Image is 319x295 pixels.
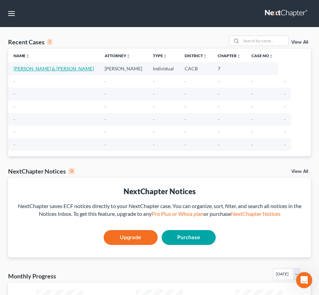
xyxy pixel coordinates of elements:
td: 7 [212,62,246,75]
span: - [105,129,106,135]
span: - [105,104,106,109]
h1: Messages [50,3,86,15]
span: - [284,116,286,122]
div: NextChapter Notices [14,186,305,197]
span: - [251,78,253,84]
div: NextChapter Notices [8,167,75,175]
span: - [284,104,286,109]
span: - [105,142,106,147]
span: - [284,91,286,97]
span: - [218,116,219,122]
span: Messages [54,228,80,233]
i: unfold_more [269,54,273,58]
span: - [185,116,186,122]
span: - [251,142,253,147]
span: - [251,91,253,97]
a: Attorneyunfold_more [105,53,130,58]
div: 1 [47,39,52,45]
span: - [284,142,286,147]
span: - [251,129,253,135]
span: - [153,142,155,147]
span: - [153,91,155,97]
h3: Monthly Progress [8,272,56,280]
div: [PERSON_NAME] [24,55,63,63]
div: • 10h ago [64,81,86,88]
span: Help [107,228,118,233]
a: Pro Plus or Whoa plan [152,210,204,217]
span: - [185,129,186,135]
div: Close [118,3,131,15]
span: - [14,129,15,135]
span: - [14,116,15,122]
div: 0 [69,168,75,174]
td: [PERSON_NAME] [99,62,148,75]
div: Recent Cases [8,38,52,46]
span: - [153,78,155,84]
a: View All [291,40,308,45]
i: unfold_more [126,54,130,58]
a: View All [291,169,308,174]
td: Individual [148,62,179,75]
span: - [185,142,186,147]
span: - [218,78,219,84]
iframe: Intercom live chat [296,272,312,288]
span: - [284,78,286,84]
img: Profile image for Lindsey [8,74,21,87]
div: • 10h ago [64,55,86,63]
span: - [185,104,186,109]
a: [PERSON_NAME] & [PERSON_NAME] [14,66,94,71]
a: Upgrade [104,230,158,245]
div: NextChapter saves ECF notices directly to your NextChapter case. You can organize, sort, filter, ... [14,202,305,218]
span: - [251,104,253,109]
input: Search by name... [241,36,288,46]
span: - [218,129,219,135]
span: - [14,91,15,97]
a: Case Nounfold_more [251,53,273,58]
div: • 10h ago [64,30,86,38]
span: - [153,129,155,135]
span: - [14,142,15,147]
span: - [105,91,106,97]
button: Messages [45,211,90,238]
span: - [185,91,186,97]
span: Home [16,228,29,233]
img: Profile image for Emma [8,49,21,62]
a: NextChapter Notices [231,210,281,217]
span: - [153,104,155,109]
span: - [218,104,219,109]
i: unfold_more [203,54,207,58]
span: - [218,142,219,147]
span: - [14,78,15,84]
i: unfold_more [26,54,30,58]
a: Chapterunfold_more [218,53,241,58]
a: Purchase [162,230,216,245]
span: - [251,116,253,122]
button: Help [90,211,135,238]
a: Districtunfold_more [185,53,207,58]
span: - [105,116,106,122]
span: - [153,116,155,122]
button: Send us a message [31,190,104,204]
span: - [105,78,106,84]
span: - [284,129,286,135]
img: Profile image for Katie [8,24,21,37]
a: Nameunfold_more [14,53,30,58]
a: Typeunfold_more [153,53,167,58]
div: [PERSON_NAME] [24,30,63,38]
div: [PERSON_NAME] [24,81,63,88]
i: unfold_more [163,54,167,58]
td: CACB [179,62,212,75]
i: unfold_more [237,54,241,58]
span: - [185,78,186,84]
span: - [14,104,15,109]
span: - [218,91,219,97]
